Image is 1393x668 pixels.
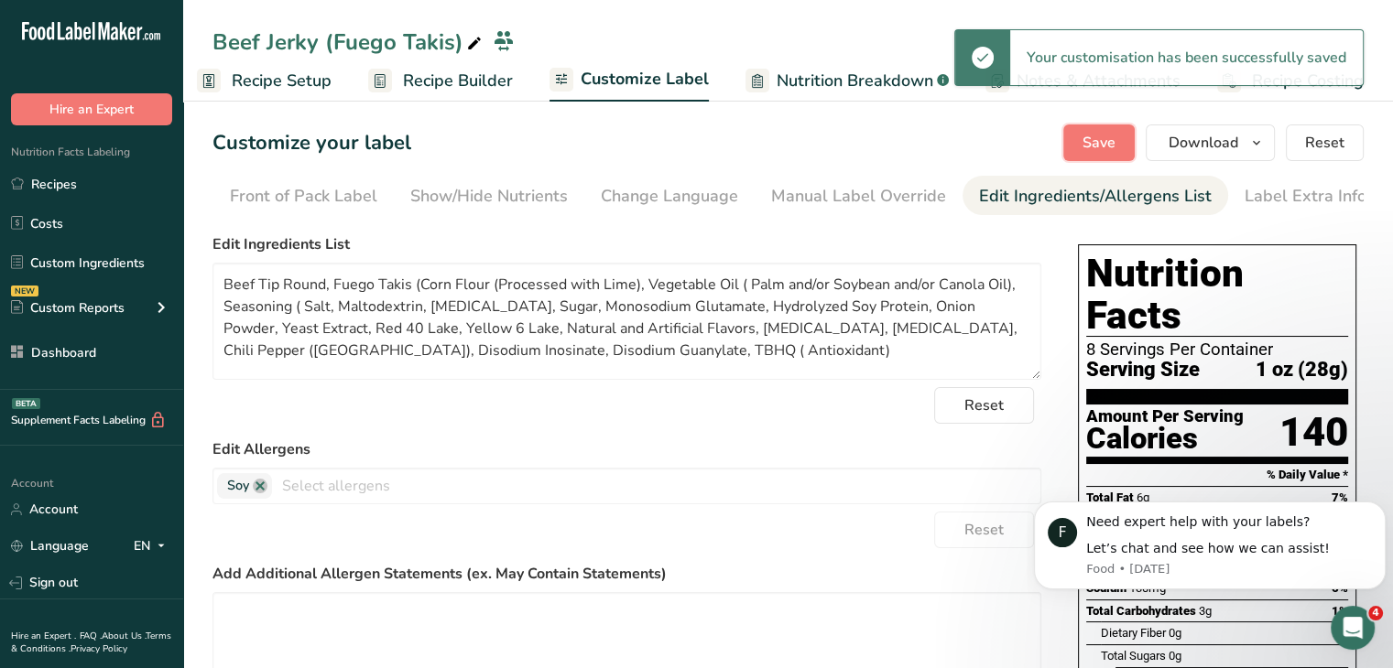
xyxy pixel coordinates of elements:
div: Show/Hide Nutrients [410,184,568,209]
a: FAQ . [80,630,102,642]
span: 0g [1169,626,1181,640]
span: Soy [227,476,249,496]
div: Custom Reports [11,298,125,318]
span: Reset [964,519,1004,541]
div: 8 Servings Per Container [1086,340,1348,359]
div: Manual Label Override [771,184,946,209]
a: Language [11,530,89,562]
a: Recipe Builder [368,60,513,102]
a: Nutrition Breakdown [745,60,949,102]
div: NEW [11,286,38,296]
div: Front of Pack Label [230,184,377,209]
span: 0g [1169,649,1181,663]
div: Your customisation has been successfully saved [1010,30,1363,85]
div: Calories [1086,426,1244,452]
a: Customize Label [550,59,709,102]
span: 1 oz (28g) [1256,359,1348,382]
div: Label Extra Info [1245,184,1366,209]
span: Recipe Setup [232,69,332,93]
div: Beef Jerky (Fuego Takis) [212,26,485,59]
span: Nutrition Breakdown [777,69,933,93]
div: 140 [1279,408,1348,457]
a: Terms & Conditions . [11,630,171,655]
span: Recipe Builder [403,69,513,93]
h1: Nutrition Facts [1086,253,1348,337]
a: Privacy Policy [71,642,127,655]
button: Save [1063,124,1135,161]
div: BETA [12,398,40,409]
span: Download [1169,132,1238,154]
label: Edit Allergens [212,438,1041,460]
button: Reset [1286,124,1364,161]
span: Reset [964,394,1004,416]
span: Serving Size [1086,359,1200,382]
button: Reset [934,512,1034,548]
iframe: Intercom notifications message [1027,474,1393,619]
button: Reset [934,387,1034,424]
a: Hire an Expert . [11,630,76,642]
span: Total Sugars [1101,649,1166,663]
div: EN [134,535,172,557]
div: Edit Ingredients/Allergens List [979,184,1212,209]
button: Hire an Expert [11,93,172,125]
input: Select allergens [272,471,1040,500]
label: Add Additional Allergen Statements (ex. May Contain Statements) [212,563,1041,585]
a: Recipe Setup [197,60,332,102]
label: Edit Ingredients List [212,233,1041,255]
button: Download [1146,124,1275,161]
span: Save [1083,132,1115,154]
span: Dietary Fiber [1101,626,1166,640]
span: Customize Label [581,67,709,92]
section: % Daily Value * [1086,464,1348,486]
div: Amount Per Serving [1086,408,1244,426]
span: 4 [1368,606,1383,620]
a: About Us . [102,630,146,642]
span: Reset [1305,132,1344,154]
iframe: Intercom live chat [1331,606,1375,650]
h1: Customize your label [212,128,411,158]
div: Change Language [601,184,738,209]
